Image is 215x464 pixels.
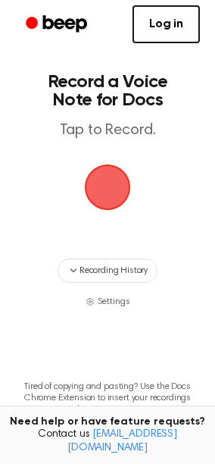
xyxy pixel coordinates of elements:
[85,165,130,210] img: Beep Logo
[58,259,157,283] button: Recording History
[15,10,101,39] a: Beep
[12,381,203,415] p: Tired of copying and pasting? Use the Docs Chrome Extension to insert your recordings without cop...
[132,5,200,43] a: Log in
[9,428,206,455] span: Contact us
[27,73,188,109] h1: Record a Voice Note for Docs
[86,295,130,309] button: Settings
[98,295,130,309] span: Settings
[27,121,188,140] p: Tap to Record.
[67,429,177,453] a: [EMAIL_ADDRESS][DOMAIN_NAME]
[79,264,148,277] span: Recording History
